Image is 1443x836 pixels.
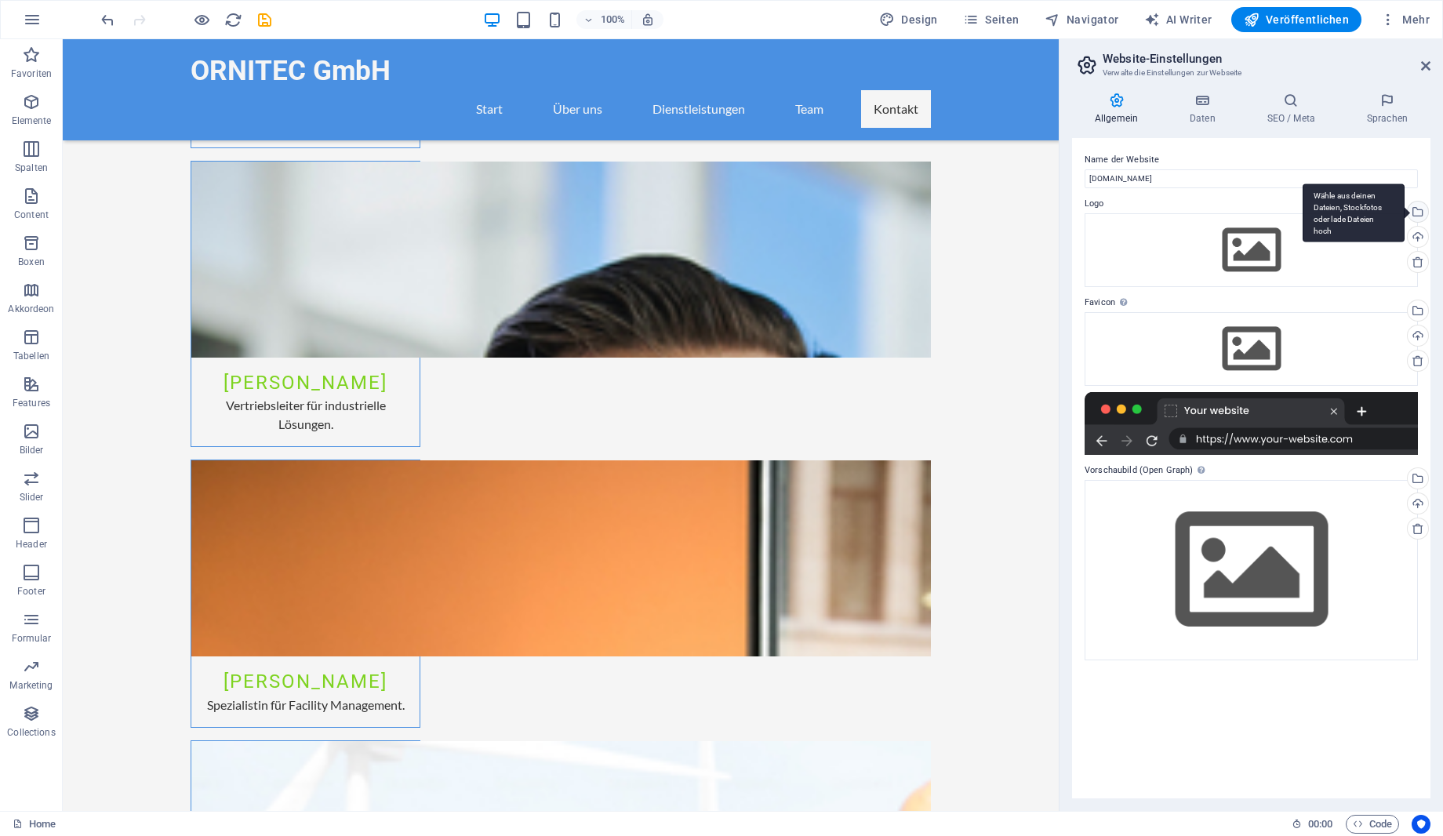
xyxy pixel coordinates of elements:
h4: Daten [1167,93,1245,125]
span: 00 00 [1308,815,1332,834]
span: Design [879,12,938,27]
h4: SEO / Meta [1245,93,1344,125]
p: Collections [7,726,55,739]
p: Boxen [18,256,45,268]
label: Logo [1085,194,1418,213]
span: AI Writer [1144,12,1212,27]
span: Seiten [963,12,1020,27]
p: Slider [20,491,44,503]
div: Wähle aus deinen Dateien, Stockfotos oder lade Dateien hoch [1303,184,1405,242]
span: Mehr [1380,12,1430,27]
label: Name der Website [1085,151,1418,169]
p: Features [13,397,50,409]
h3: Verwalte die Einstellungen zur Webseite [1103,66,1399,80]
i: Save (Ctrl+S) [256,11,274,29]
h4: Allgemein [1072,93,1167,125]
p: Bilder [20,444,44,456]
button: Design [873,7,944,32]
p: Marketing [9,679,53,692]
button: Navigator [1038,7,1125,32]
p: Spalten [15,162,48,174]
i: Rückgängig: change_data (Strg+Z) [99,11,117,29]
span: Navigator [1045,12,1119,27]
div: Wähle aus deinen Dateien, Stockfotos oder lade Dateien hoch [1085,213,1418,287]
h6: 100% [600,10,625,29]
div: Wähle aus deinen Dateien, Stockfotos oder lade Dateien hoch [1085,480,1418,660]
p: Footer [17,585,45,598]
h4: Sprachen [1344,93,1430,125]
p: Content [14,209,49,221]
p: Elemente [12,114,52,127]
a: Klick, um Auswahl aufzuheben. Doppelklick öffnet Seitenverwaltung [13,815,56,834]
h2: Website-Einstellungen [1103,52,1430,66]
p: Header [16,538,47,551]
a: Wähle aus deinen Dateien, Stockfotos oder lade Dateien hoch [1407,201,1429,223]
p: Favoriten [11,67,52,80]
i: Seite neu laden [224,11,242,29]
button: Klicke hier, um den Vorschau-Modus zu verlassen [192,10,211,29]
h6: Session-Zeit [1292,815,1333,834]
span: Code [1353,815,1392,834]
button: Code [1346,815,1399,834]
button: save [255,10,274,29]
button: AI Writer [1138,7,1219,32]
label: Favicon [1085,293,1418,312]
button: Veröffentlichen [1231,7,1361,32]
button: 100% [576,10,632,29]
p: Akkordeon [8,303,54,315]
label: Vorschaubild (Open Graph) [1085,461,1418,480]
div: Design (Strg+Alt+Y) [873,7,944,32]
div: Wähle aus deinen Dateien, Stockfotos oder lade Dateien hoch [1085,312,1418,386]
p: Formular [12,632,52,645]
p: Tabellen [13,350,49,362]
input: Name... [1085,169,1418,188]
button: reload [224,10,242,29]
i: Bei Größenänderung Zoomstufe automatisch an das gewählte Gerät anpassen. [641,13,655,27]
span: Veröffentlichen [1244,12,1349,27]
span: : [1319,818,1321,830]
button: Seiten [957,7,1026,32]
button: Usercentrics [1412,815,1430,834]
button: Mehr [1374,7,1436,32]
button: undo [98,10,117,29]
